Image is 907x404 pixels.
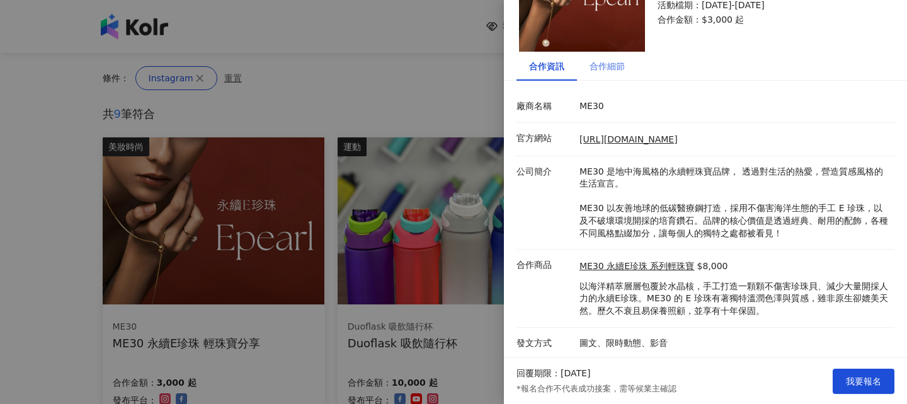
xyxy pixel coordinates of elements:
[529,59,564,73] div: 合作資訊
[516,367,590,380] p: 回覆期限：[DATE]
[697,260,728,273] p: $8,000
[846,376,881,386] span: 我要報名
[579,280,888,318] p: 以海洋精萃層層包覆於水晶核，手工打造一顆顆不傷害珍珠貝、減少大量開採人力的永續E珍珠。ME30 的 E 珍珠有著獨特溫潤色澤與質感，雖非原生卻媲美天然。歷久不衰且易保養照顧，並享有十年保固。
[579,100,888,113] p: ME30
[516,383,676,395] p: *報名合作不代表成功接案，需等候業主確認
[579,337,888,350] p: 圖文、限時動態、影音
[516,100,573,113] p: 廠商名稱
[579,260,695,273] a: ME30 永續E珍珠 系列輕珠寶
[590,59,625,73] div: 合作細節
[516,166,573,178] p: 公司簡介
[833,369,894,394] button: 我要報名
[516,259,573,272] p: 合作商品
[579,166,888,240] p: ME30 是地中海風格的永續輕珠寶品牌， 透過對生活的熱愛，營造質感風格的生活宣言。 ME30 以友善地球的低碳醫療鋼打造，採用不傷害海洋生態的手工 E 珍珠，以及不破壞環境開採的培育鑽石。品牌...
[579,134,678,144] a: [URL][DOMAIN_NAME]
[516,337,573,350] p: 發文方式
[516,132,573,145] p: 官方網站
[658,14,879,26] p: 合作金額： $3,000 起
